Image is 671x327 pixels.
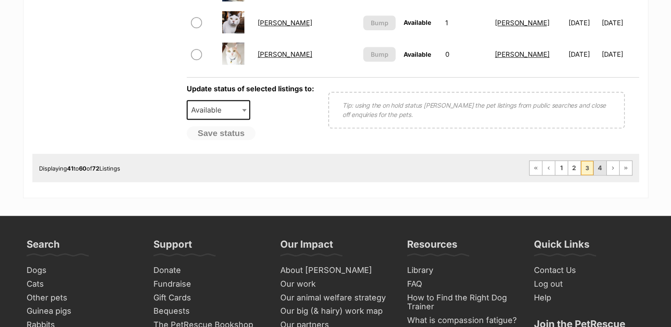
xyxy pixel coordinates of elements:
[495,19,549,27] a: [PERSON_NAME]
[530,264,648,277] a: Contact Us
[371,18,388,27] span: Bump
[565,39,601,70] td: [DATE]
[153,238,192,256] h3: Support
[187,100,251,120] span: Available
[404,264,522,277] a: Library
[23,264,141,277] a: Dogs
[565,8,601,38] td: [DATE]
[150,291,268,305] a: Gift Cards
[530,161,542,175] a: First page
[79,165,86,172] strong: 60
[607,161,619,175] a: Next page
[23,291,141,305] a: Other pets
[150,304,268,318] a: Bequests
[258,50,312,58] a: [PERSON_NAME]
[495,50,549,58] a: [PERSON_NAME]
[530,277,648,291] a: Log out
[620,161,632,175] a: Last page
[187,126,256,140] button: Save status
[222,43,244,65] img: Sally Polkington
[529,160,632,175] nav: Pagination
[442,8,490,38] td: 1
[404,51,431,58] span: Available
[67,165,74,172] strong: 41
[342,101,611,119] p: Tip: using the on hold status [PERSON_NAME] the pet listings from public searches and close off e...
[371,50,388,59] span: Bump
[277,264,395,277] a: About [PERSON_NAME]
[222,11,244,33] img: Sakura Kobayashi
[404,19,431,26] span: Available
[277,291,395,305] a: Our animal welfare strategy
[542,161,555,175] a: Previous page
[568,161,581,175] a: Page 2
[92,165,99,172] strong: 72
[23,277,141,291] a: Cats
[188,104,230,116] span: Available
[555,161,568,175] a: Page 1
[187,84,314,93] label: Update status of selected listings to:
[363,16,396,30] button: Bump
[407,238,457,256] h3: Resources
[404,291,522,314] a: How to Find the Right Dog Trainer
[27,238,60,256] h3: Search
[150,277,268,291] a: Fundraise
[363,47,396,62] button: Bump
[39,165,120,172] span: Displaying to of Listings
[581,161,593,175] span: Page 3
[280,238,333,256] h3: Our Impact
[530,291,648,305] a: Help
[404,277,522,291] a: FAQ
[23,304,141,318] a: Guinea pigs
[277,277,395,291] a: Our work
[602,39,638,70] td: [DATE]
[150,264,268,277] a: Donate
[277,304,395,318] a: Our big (& hairy) work map
[534,238,589,256] h3: Quick Links
[594,161,606,175] a: Page 4
[602,8,638,38] td: [DATE]
[442,39,490,70] td: 0
[258,19,312,27] a: [PERSON_NAME]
